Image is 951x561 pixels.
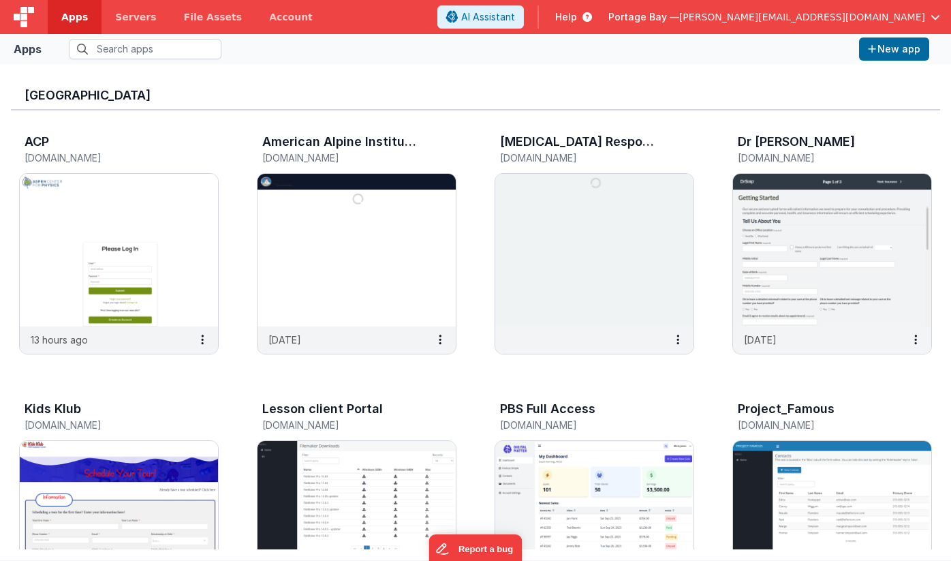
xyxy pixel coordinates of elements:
p: 13 hours ago [31,333,88,347]
h3: Dr [PERSON_NAME] [738,135,855,149]
h3: [GEOGRAPHIC_DATA] [25,89,926,102]
h3: Lesson client Portal [262,402,383,416]
h3: [MEDICAL_DATA] Resposne Partners [500,135,656,149]
span: Help [555,10,577,24]
h5: [DOMAIN_NAME] [738,420,898,430]
p: [DATE] [744,333,777,347]
span: AI Assistant [461,10,515,24]
span: Servers [115,10,156,24]
h5: [DOMAIN_NAME] [262,153,422,163]
button: AI Assistant [437,5,524,29]
h3: Kids Klub [25,402,81,416]
h3: PBS Full Access [500,402,595,416]
h5: [DOMAIN_NAME] [738,153,898,163]
button: New app [859,37,929,61]
span: Portage Bay — [608,10,679,24]
h5: [DOMAIN_NAME] [25,420,185,430]
h5: [DOMAIN_NAME] [500,153,660,163]
h3: ACP [25,135,49,149]
h5: [DOMAIN_NAME] [25,153,185,163]
input: Search apps [69,39,221,59]
button: Portage Bay — [PERSON_NAME][EMAIL_ADDRESS][DOMAIN_NAME] [608,10,940,24]
h5: [DOMAIN_NAME] [500,420,660,430]
div: Apps [14,41,42,57]
span: Apps [61,10,88,24]
h3: Project_Famous [738,402,835,416]
h5: [DOMAIN_NAME] [262,420,422,430]
span: [PERSON_NAME][EMAIL_ADDRESS][DOMAIN_NAME] [679,10,925,24]
span: File Assets [184,10,243,24]
p: [DATE] [268,333,301,347]
h3: American Alpine Institute - Registration Web App [262,135,418,149]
